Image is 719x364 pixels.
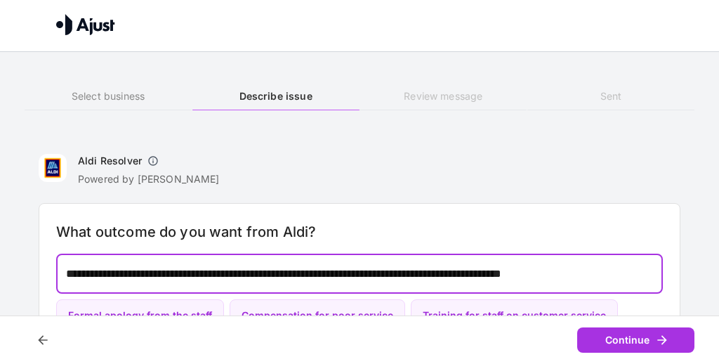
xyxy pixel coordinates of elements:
[78,154,142,168] h6: Aldi Resolver
[359,89,527,104] h6: Review message
[56,221,663,243] h6: What outcome do you want from Aldi?
[192,89,359,104] h6: Describe issue
[25,89,192,104] h6: Select business
[230,299,405,332] button: Compensation for poor service
[577,327,694,353] button: Continue
[56,299,224,332] button: Formal apology from the staff
[411,299,618,332] button: Training for staff on customer service
[56,14,115,35] img: Ajust
[39,154,67,182] img: Aldi
[527,89,694,104] h6: Sent
[78,172,220,186] p: Powered by [PERSON_NAME]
